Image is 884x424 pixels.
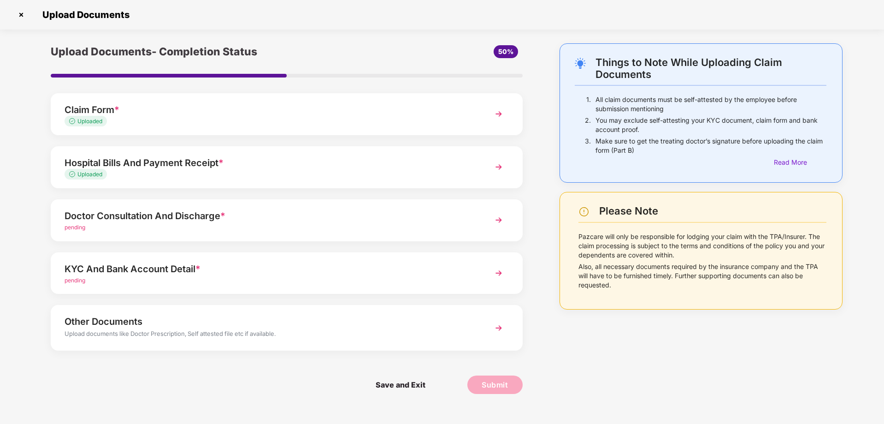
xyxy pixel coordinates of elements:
p: 3. [585,137,591,155]
img: svg+xml;base64,PHN2ZyBpZD0iTmV4dCIgeG1sbnM9Imh0dHA6Ly93d3cudzMub3JnLzIwMDAvc3ZnIiB3aWR0aD0iMzYiIG... [490,159,507,175]
span: Uploaded [77,118,102,125]
span: Save and Exit [366,376,435,394]
p: Also, all necessary documents required by the insurance company and the TPA will have to be furni... [578,262,826,290]
img: svg+xml;base64,PHN2ZyB4bWxucz0iaHR0cDovL3d3dy53My5vcmcvMjAwMC9zdmciIHdpZHRoPSIyNC4wOTMiIGhlaWdodD... [575,58,586,69]
div: Please Note [599,205,826,217]
p: 1. [586,95,591,113]
img: svg+xml;base64,PHN2ZyB4bWxucz0iaHR0cDovL3d3dy53My5vcmcvMjAwMC9zdmciIHdpZHRoPSIxMy4zMzMiIGhlaWdodD... [69,118,77,124]
div: Upload Documents- Completion Status [51,43,365,60]
div: Upload documents like Doctor Prescription, Self attested file etc if available. [65,329,471,341]
p: Pazcare will only be responsible for lodging your claim with the TPA/Insurer. The claim processin... [578,232,826,260]
img: svg+xml;base64,PHN2ZyBpZD0iV2FybmluZ18tXzI0eDI0IiBkYXRhLW5hbWU9Ildhcm5pbmcgLSAyNHgyNCIgeG1sbnM9Im... [578,206,589,217]
img: svg+xml;base64,PHN2ZyB4bWxucz0iaHR0cDovL3d3dy53My5vcmcvMjAwMC9zdmciIHdpZHRoPSIxMy4zMzMiIGhlaWdodD... [69,171,77,177]
div: Things to Note While Uploading Claim Documents [595,56,826,80]
img: svg+xml;base64,PHN2ZyBpZD0iTmV4dCIgeG1sbnM9Imh0dHA6Ly93d3cudzMub3JnLzIwMDAvc3ZnIiB3aWR0aD0iMzYiIG... [490,265,507,281]
p: All claim documents must be self-attested by the employee before submission mentioning [595,95,826,113]
span: Upload Documents [33,9,134,20]
span: pending [65,224,85,231]
div: KYC And Bank Account Detail [65,262,471,276]
div: Other Documents [65,314,471,329]
div: Doctor Consultation And Discharge [65,209,471,223]
span: Uploaded [77,171,102,178]
p: 2. [585,116,591,134]
img: svg+xml;base64,PHN2ZyBpZD0iTmV4dCIgeG1sbnM9Imh0dHA6Ly93d3cudzMub3JnLzIwMDAvc3ZnIiB3aWR0aD0iMzYiIG... [490,320,507,336]
div: Hospital Bills And Payment Receipt [65,155,471,170]
p: You may exclude self-attesting your KYC document, claim form and bank account proof. [595,116,826,134]
img: svg+xml;base64,PHN2ZyBpZD0iTmV4dCIgeG1sbnM9Imh0dHA6Ly93d3cudzMub3JnLzIwMDAvc3ZnIiB3aWR0aD0iMzYiIG... [490,212,507,228]
div: Read More [774,157,826,167]
div: Claim Form [65,102,471,117]
span: pending [65,277,85,284]
button: Submit [467,376,523,394]
img: svg+xml;base64,PHN2ZyBpZD0iQ3Jvc3MtMzJ4MzIiIHhtbG5zPSJodHRwOi8vd3d3LnczLm9yZy8yMDAwL3N2ZyIgd2lkdG... [14,7,29,22]
p: Make sure to get the treating doctor’s signature before uploading the claim form (Part B) [595,137,826,155]
span: 50% [498,48,513,55]
img: svg+xml;base64,PHN2ZyBpZD0iTmV4dCIgeG1sbnM9Imh0dHA6Ly93d3cudzMub3JnLzIwMDAvc3ZnIiB3aWR0aD0iMzYiIG... [490,106,507,122]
